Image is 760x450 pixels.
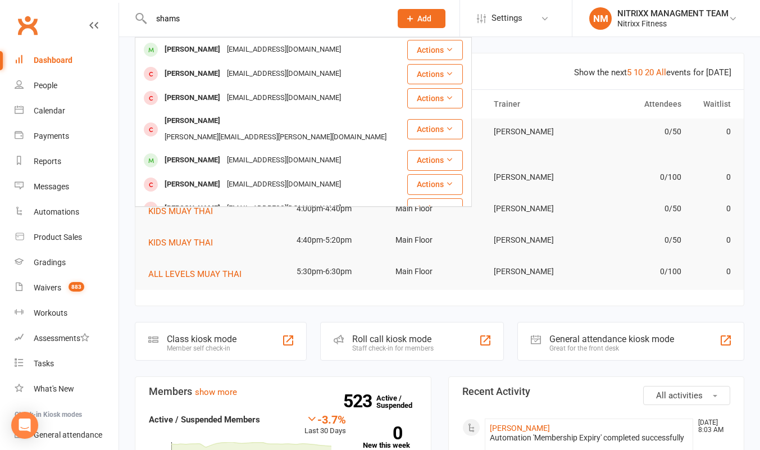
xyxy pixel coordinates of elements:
[161,129,390,146] div: [PERSON_NAME][EMAIL_ADDRESS][PERSON_NAME][DOMAIN_NAME]
[161,42,224,58] div: [PERSON_NAME]
[148,267,249,281] button: ALL LEVELS MUAY THAI
[407,198,463,219] button: Actions
[15,301,119,326] a: Workouts
[588,196,686,222] td: 0/50
[15,250,119,275] a: Gradings
[34,106,65,115] div: Calendar
[34,258,66,267] div: Gradings
[390,227,489,253] td: Main Floor
[489,119,588,145] td: [PERSON_NAME]
[588,90,686,119] th: Attendees
[693,419,730,434] time: [DATE] 8:03 AM
[686,196,736,222] td: 0
[656,390,703,401] span: All activities
[645,67,654,78] a: 20
[34,384,74,393] div: What's New
[15,48,119,73] a: Dashboard
[34,157,61,166] div: Reports
[489,227,588,253] td: [PERSON_NAME]
[634,67,643,78] a: 10
[69,282,84,292] span: 883
[15,275,119,301] a: Waivers 883
[15,124,119,149] a: Payments
[549,344,674,352] div: Great for the front desk
[15,225,119,250] a: Product Sales
[161,201,224,217] div: [PERSON_NAME]
[363,426,417,449] a: 0New this week
[167,344,236,352] div: Member self check-in
[407,88,463,108] button: Actions
[390,196,489,222] td: Main Floor
[686,164,736,190] td: 0
[149,415,260,425] strong: Active / Suspended Members
[686,119,736,145] td: 0
[161,113,224,129] div: [PERSON_NAME]
[15,351,119,376] a: Tasks
[195,387,237,397] a: show more
[11,412,38,439] div: Open Intercom Messenger
[292,258,390,285] td: 5:30pm-6:30pm
[149,386,417,397] h3: Members
[398,9,445,28] button: Add
[617,19,729,29] div: Nitrixx Fitness
[549,334,674,344] div: General attendance kiosk mode
[148,206,213,216] span: KIDS MUAY THAI
[15,326,119,351] a: Assessments
[224,201,344,217] div: [EMAIL_ADDRESS][DOMAIN_NAME]
[588,258,686,285] td: 0/100
[489,258,588,285] td: [PERSON_NAME]
[34,56,72,65] div: Dashboard
[686,227,736,253] td: 0
[490,433,689,443] div: Automation 'Membership Expiry' completed successfully
[148,204,221,218] button: KIDS MUAY THAI
[15,422,119,448] a: General attendance kiosk mode
[34,81,57,90] div: People
[492,6,522,31] span: Settings
[15,73,119,98] a: People
[34,233,82,242] div: Product Sales
[627,67,631,78] a: 5
[34,334,89,343] div: Assessments
[34,308,67,317] div: Workouts
[656,67,666,78] a: All
[588,119,686,145] td: 0/50
[490,424,550,433] a: [PERSON_NAME]
[15,376,119,402] a: What's New
[462,386,731,397] h3: Recent Activity
[643,386,730,405] button: All activities
[343,393,376,410] strong: 523
[148,269,242,279] span: ALL LEVELS MUAY THAI
[161,66,224,82] div: [PERSON_NAME]
[224,90,344,106] div: [EMAIL_ADDRESS][DOMAIN_NAME]
[224,66,344,82] div: [EMAIL_ADDRESS][DOMAIN_NAME]
[148,11,383,26] input: Search...
[686,258,736,285] td: 0
[161,176,224,193] div: [PERSON_NAME]
[292,227,390,253] td: 4:40pm-5:20pm
[34,207,79,216] div: Automations
[363,425,402,442] strong: 0
[489,196,588,222] td: [PERSON_NAME]
[167,334,236,344] div: Class kiosk mode
[161,90,224,106] div: [PERSON_NAME]
[574,66,731,79] div: Show the next events for [DATE]
[417,14,431,23] span: Add
[161,152,224,169] div: [PERSON_NAME]
[34,430,102,439] div: General attendance
[34,283,61,292] div: Waivers
[376,386,426,417] a: 523Active / Suspended
[15,98,119,124] a: Calendar
[407,40,463,60] button: Actions
[304,413,346,437] div: Last 30 Days
[407,174,463,194] button: Actions
[589,7,612,30] div: NM
[15,174,119,199] a: Messages
[407,119,463,139] button: Actions
[352,334,434,344] div: Roll call kiosk mode
[224,176,344,193] div: [EMAIL_ADDRESS][DOMAIN_NAME]
[15,199,119,225] a: Automations
[686,90,736,119] th: Waitlist
[304,413,346,425] div: -3.7%
[34,359,54,368] div: Tasks
[489,90,588,119] th: Trainer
